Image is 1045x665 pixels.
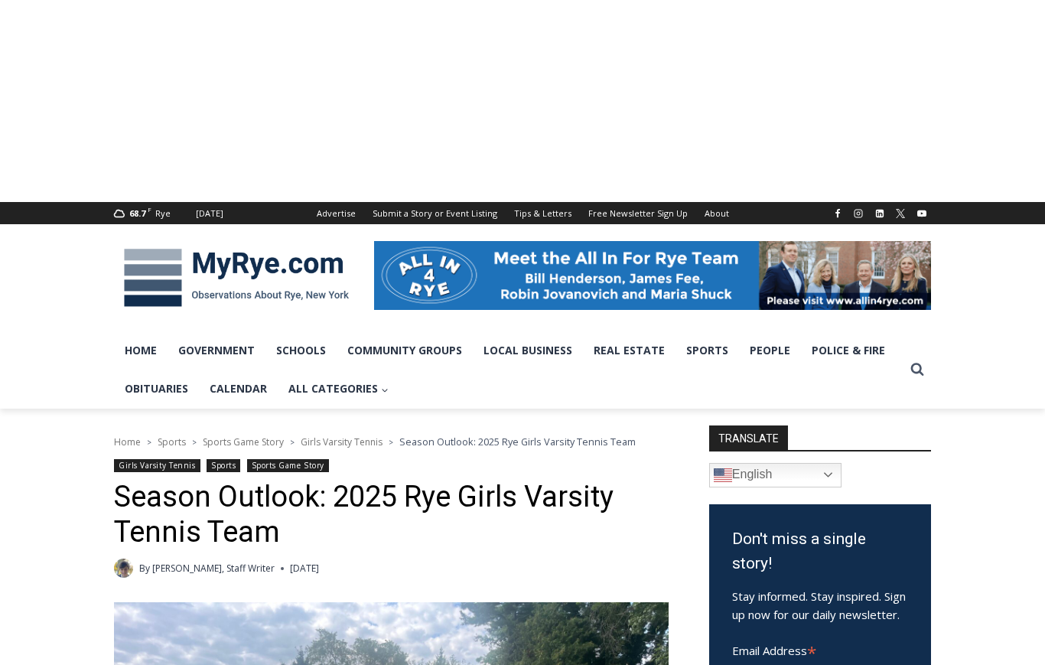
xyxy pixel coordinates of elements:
a: Submit a Story or Event Listing [364,202,506,224]
span: > [147,437,151,448]
a: Home [114,435,141,448]
a: Calendar [199,370,278,408]
a: Police & Fire [801,331,896,370]
nav: Secondary Navigation [308,202,737,224]
a: X [891,204,910,223]
h3: Don't miss a single story! [732,527,908,575]
a: [PERSON_NAME], Staff Writer [152,562,275,575]
a: Sports Game Story [247,459,329,472]
a: About [696,202,737,224]
nav: Breadcrumbs [114,434,669,449]
a: Advertise [308,202,364,224]
strong: TRANSLATE [709,425,788,450]
a: Real Estate [583,331,676,370]
p: Stay informed. Stay inspired. Sign up now for our daily newsletter. [732,587,908,624]
a: Girls Varsity Tennis [301,435,383,448]
label: Email Address [732,635,901,663]
a: People [739,331,801,370]
a: Government [168,331,265,370]
img: All in for Rye [374,241,931,310]
div: Rye [155,207,171,220]
a: Free Newsletter Sign Up [580,202,696,224]
a: Tips & Letters [506,202,580,224]
a: Sports Game Story [203,435,284,448]
a: Sports [676,331,739,370]
span: > [290,437,295,448]
h1: Season Outlook: 2025 Rye Girls Varsity Tennis Team [114,480,669,549]
a: Schools [265,331,337,370]
img: (PHOTO: MyRye.com 2024 Head Intern, Editor and now Staff Writer Charlie Morris. Contributed.)Char... [114,559,133,578]
a: Facebook [829,204,847,223]
div: [DATE] [196,207,223,220]
a: YouTube [913,204,931,223]
a: English [709,463,842,487]
a: Linkedin [871,204,889,223]
a: Obituaries [114,370,199,408]
a: Girls Varsity Tennis [114,459,200,472]
nav: Primary Navigation [114,331,903,409]
a: Local Business [473,331,583,370]
span: All Categories [288,380,389,397]
a: Home [114,331,168,370]
a: Instagram [849,204,868,223]
a: Author image [114,559,133,578]
span: F [148,205,151,214]
span: By [139,561,150,575]
a: All Categories [278,370,399,408]
button: View Search Form [903,356,931,383]
span: > [192,437,197,448]
time: [DATE] [290,561,319,575]
span: > [389,437,393,448]
img: MyRye.com [114,238,359,318]
a: Sports [207,459,240,472]
a: Sports [158,435,186,448]
span: Season Outlook: 2025 Rye Girls Varsity Tennis Team [399,435,636,448]
span: 68.7 [129,207,145,219]
a: Community Groups [337,331,473,370]
img: en [714,466,732,484]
